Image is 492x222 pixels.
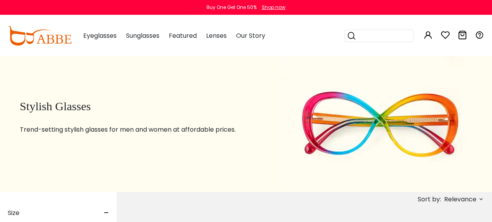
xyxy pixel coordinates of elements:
[444,192,476,206] span: Relevance
[281,56,478,192] img: stylish glasses
[20,125,261,134] p: Trend-setting stylish glasses for men and women at affordable prices.
[206,31,227,40] span: Lenses
[258,4,285,11] a: Shop now
[169,31,197,40] span: Featured
[83,31,117,40] span: Eyeglasses
[126,31,159,40] span: Sunglasses
[20,99,261,113] h1: Stylish Glasses
[8,26,72,46] img: abbeglasses.com
[207,4,257,11] div: Buy One Get One 50%
[262,4,285,11] div: Shop now
[418,195,441,204] span: Sort by:
[236,31,265,40] span: Our Story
